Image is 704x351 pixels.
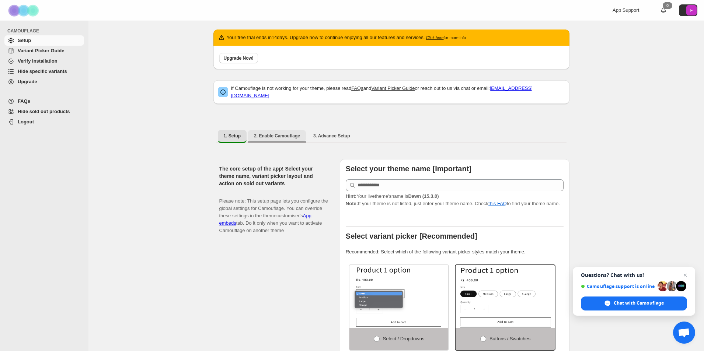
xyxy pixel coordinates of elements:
a: 0 [660,7,667,14]
button: Avatar with initials F [679,4,697,16]
img: Buttons / Swatches [456,265,555,328]
p: Recommended: Select which of the following variant picker styles match your theme. [346,248,564,256]
span: Your live theme's name is [346,193,439,199]
b: Select your theme name [Important] [346,165,471,173]
span: Hide sold out products [18,109,70,114]
span: Setup [18,38,31,43]
span: Avatar with initials F [686,5,697,15]
strong: Note: [346,201,358,206]
a: Verify Installation [4,56,84,66]
strong: Hint: [346,193,357,199]
span: Chat with Camouflage [614,300,664,306]
a: Setup [4,35,84,46]
span: Chat with Camouflage [581,296,687,310]
span: Select / Dropdowns [383,336,425,341]
a: Upgrade [4,77,84,87]
span: FAQs [18,98,30,104]
div: 0 [663,2,672,9]
p: Please note: This setup page lets you configure the global settings for Camouflage. You can overr... [219,190,328,234]
span: Buttons / Swatches [489,336,530,341]
small: for more info [425,35,466,40]
span: Camouflage support is online [581,284,655,289]
strong: Dawn (15.3.0) [408,193,439,199]
a: Logout [4,117,84,127]
span: Upgrade Now! [224,55,254,61]
span: Logout [18,119,34,124]
span: Upgrade [18,79,37,84]
span: Verify Installation [18,58,57,64]
span: Questions? Chat with us! [581,272,687,278]
img: Camouflage [6,0,43,21]
h2: The core setup of the app! Select your theme name, variant picker layout and action on sold out v... [219,165,328,187]
span: 1. Setup [224,133,241,139]
span: CAMOUFLAGE [7,28,85,34]
span: Variant Picker Guide [18,48,64,53]
a: Click here [426,35,443,40]
p: Your free trial ends in 14 days. Upgrade now to continue enjoying all our features and services. [227,34,466,41]
p: If Camouflage is not working for your theme, please read and or reach out to us via chat or email: [231,85,565,99]
a: Variant Picker Guide [4,46,84,56]
p: If your theme is not listed, just enter your theme name. Check to find your theme name. [346,193,564,207]
a: this FAQ [488,201,507,206]
a: Hide sold out products [4,106,84,117]
text: F [690,8,693,13]
button: Upgrade Now! [219,53,258,63]
span: 3. Advance Setup [313,133,350,139]
span: Hide specific variants [18,69,67,74]
a: FAQs [4,96,84,106]
span: 2. Enable Camouflage [254,133,300,139]
span: App Support [613,7,639,13]
b: Select variant picker [Recommended] [346,232,477,240]
a: Open chat [673,322,695,344]
a: FAQs [351,85,363,91]
img: Select / Dropdowns [349,265,449,328]
a: Hide specific variants [4,66,84,77]
a: Variant Picker Guide [371,85,415,91]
